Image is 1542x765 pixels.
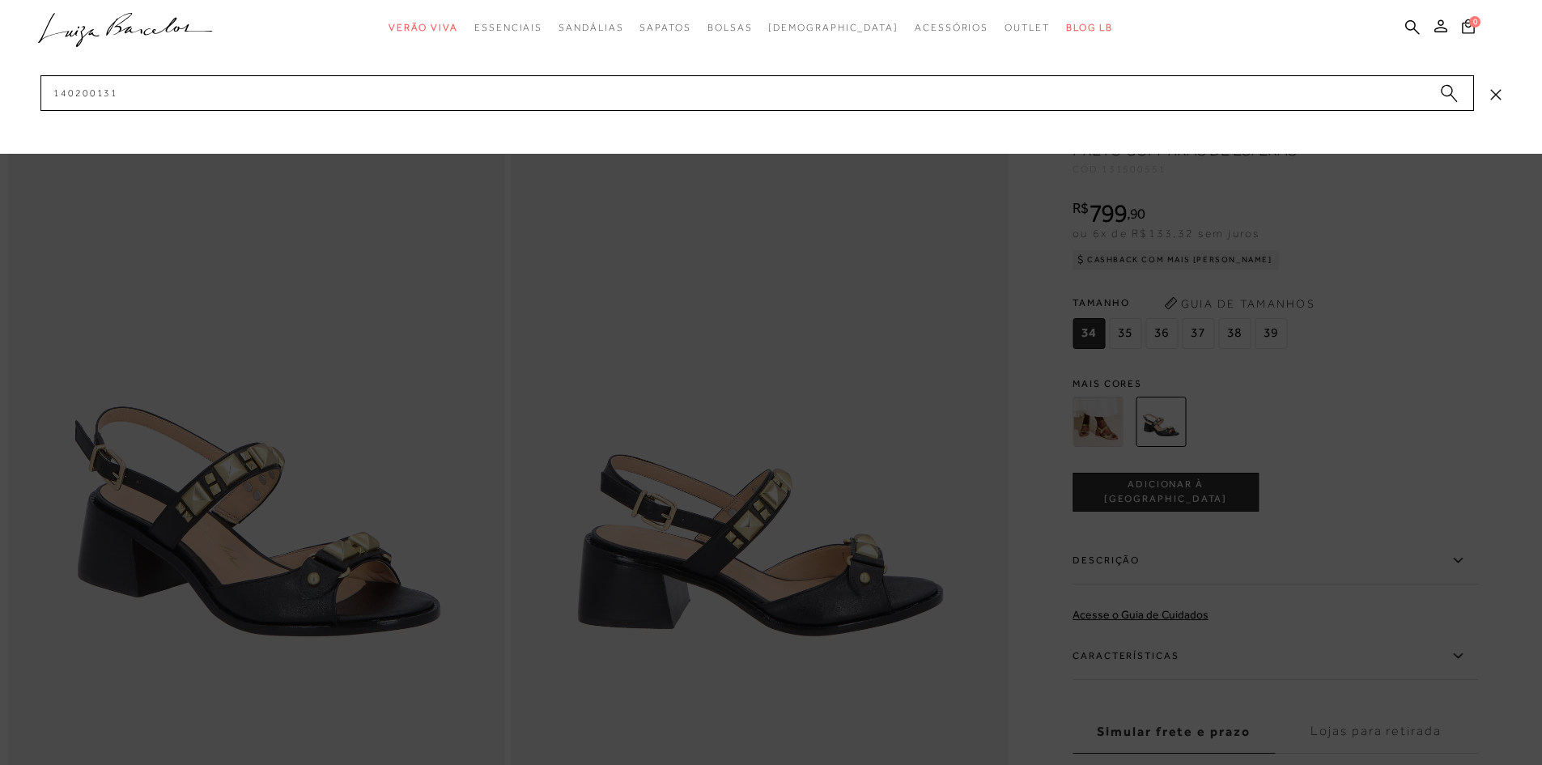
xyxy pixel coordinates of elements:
[707,13,753,43] a: categoryNavScreenReaderText
[639,13,690,43] a: categoryNavScreenReaderText
[559,22,623,33] span: Sandálias
[707,22,753,33] span: Bolsas
[915,13,988,43] a: categoryNavScreenReaderText
[1005,13,1050,43] a: categoryNavScreenReaderText
[1066,13,1113,43] a: BLOG LB
[915,22,988,33] span: Acessórios
[559,13,623,43] a: categoryNavScreenReaderText
[1457,18,1480,40] button: 0
[474,22,542,33] span: Essenciais
[389,13,458,43] a: categoryNavScreenReaderText
[40,75,1474,111] input: Buscar.
[1469,16,1480,28] span: 0
[1066,22,1113,33] span: BLOG LB
[1005,22,1050,33] span: Outlet
[389,22,458,33] span: Verão Viva
[768,13,898,43] a: noSubCategoriesText
[639,22,690,33] span: Sapatos
[768,22,898,33] span: [DEMOGRAPHIC_DATA]
[474,13,542,43] a: categoryNavScreenReaderText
